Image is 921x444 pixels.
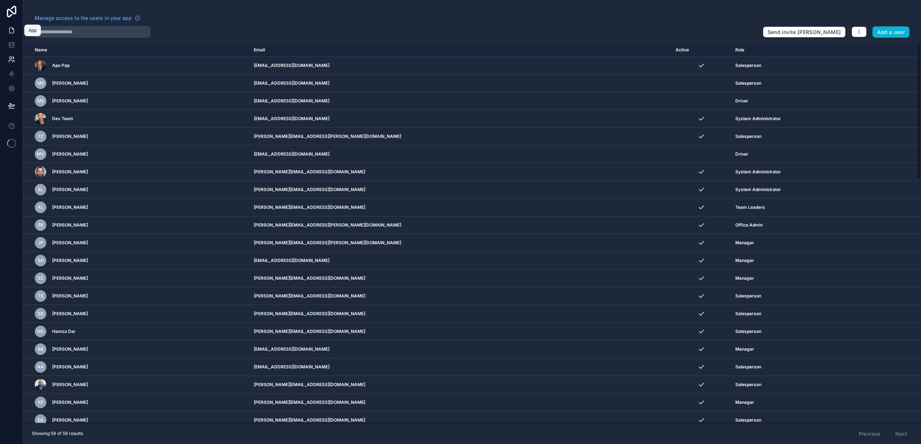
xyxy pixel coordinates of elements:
span: Manager [735,240,754,246]
td: [PERSON_NAME][EMAIL_ADDRESS][PERSON_NAME][DOMAIN_NAME] [249,234,672,252]
span: Salesperson [735,63,761,68]
span: [PERSON_NAME] [52,204,88,210]
span: KF [38,399,43,405]
span: Manager [735,346,754,352]
span: BB [38,346,43,352]
span: Salesperson [735,364,761,370]
td: [EMAIL_ADDRESS][DOMAIN_NAME] [249,110,672,128]
span: Salesperson [735,311,761,317]
td: [PERSON_NAME][EMAIL_ADDRESS][PERSON_NAME][DOMAIN_NAME] [249,216,672,234]
span: Salesperson [735,80,761,86]
span: MV [37,151,44,157]
td: [PERSON_NAME][EMAIL_ADDRESS][DOMAIN_NAME] [249,181,672,199]
span: [PERSON_NAME] [52,187,88,193]
td: [PERSON_NAME][EMAIL_ADDRESS][DOMAIN_NAME] [249,287,672,305]
span: [PERSON_NAME] [52,311,88,317]
span: Dev Team [52,116,73,122]
td: [EMAIL_ADDRESS][DOMAIN_NAME] [249,92,672,110]
span: Showing 59 of 59 results [32,431,83,436]
span: [PERSON_NAME] [52,222,88,228]
span: AA [37,364,44,370]
td: [EMAIL_ADDRESS][DOMAIN_NAME] [249,145,672,163]
span: Driver [735,98,748,104]
span: Manager [735,258,754,263]
div: App [29,28,37,33]
td: [PERSON_NAME][EMAIL_ADDRESS][DOMAIN_NAME] [249,323,672,341]
td: [PERSON_NAME][EMAIL_ADDRESS][DOMAIN_NAME] [249,411,672,429]
span: EL [38,187,43,193]
span: [PERSON_NAME] [52,151,88,157]
span: HD [37,329,44,334]
td: [EMAIL_ADDRESS][DOMAIN_NAME] [249,75,672,92]
a: Manage access to the users in your app [35,14,140,22]
span: EK [38,222,43,228]
span: Manage access to the users in your app [35,14,132,22]
span: System Administrator [735,187,781,193]
span: Salesperson [735,382,761,388]
span: Manager [735,275,754,281]
span: JP [38,240,43,246]
td: [PERSON_NAME][EMAIL_ADDRESS][DOMAIN_NAME] [249,270,672,287]
span: SD [38,311,44,317]
span: [PERSON_NAME] [52,275,88,281]
button: Add a user [872,26,910,38]
span: [PERSON_NAME] [52,399,88,405]
span: Manager [735,399,754,405]
span: MS [37,80,44,86]
span: System Administrator [735,169,781,175]
span: [PERSON_NAME] [52,169,88,175]
span: [PERSON_NAME] [52,80,88,86]
span: EA [38,417,43,423]
span: System Administrator [735,116,781,122]
th: Name [23,43,249,57]
td: [EMAIL_ADDRESS][DOMAIN_NAME] [249,252,672,270]
span: [PERSON_NAME] [52,240,88,246]
span: Salesperson [735,293,761,299]
span: [PERSON_NAME] [52,382,88,388]
span: SC [38,275,44,281]
td: [EMAIL_ADDRESS][DOMAIN_NAME] [249,341,672,358]
button: Send invite [PERSON_NAME] [763,26,846,38]
span: [PERSON_NAME] [52,293,88,299]
span: Salesperson [735,329,761,334]
span: [PERSON_NAME] [52,417,88,423]
td: [PERSON_NAME][EMAIL_ADDRESS][PERSON_NAME][DOMAIN_NAME] [249,128,672,145]
td: [EMAIL_ADDRESS][DOMAIN_NAME] [249,57,672,75]
th: Role [731,43,878,57]
span: Apo Pap [52,63,70,68]
span: AL [38,204,43,210]
td: [EMAIL_ADDRESS][DOMAIN_NAME] [249,358,672,376]
span: Office Admin [735,222,763,228]
td: [PERSON_NAME][EMAIL_ADDRESS][DOMAIN_NAME] [249,163,672,181]
td: [PERSON_NAME][EMAIL_ADDRESS][DOMAIN_NAME] [249,305,672,323]
span: MS [37,98,44,104]
span: [PERSON_NAME] [52,346,88,352]
th: Active [671,43,731,57]
span: SH [38,258,44,263]
td: [PERSON_NAME][EMAIL_ADDRESS][DOMAIN_NAME] [249,376,672,394]
span: Salesperson [735,417,761,423]
div: scrollable content [23,43,921,423]
th: Email [249,43,672,57]
span: [PERSON_NAME] [52,98,88,104]
span: Hamza Dar [52,329,76,334]
span: Salesperson [735,134,761,139]
span: [PERSON_NAME] [52,134,88,139]
td: [PERSON_NAME][EMAIL_ADDRESS][DOMAIN_NAME] [249,199,672,216]
span: TS [38,293,43,299]
span: [PERSON_NAME] [52,258,88,263]
span: Driver [735,151,748,157]
span: TZ [38,134,43,139]
span: [PERSON_NAME] [52,364,88,370]
span: Team Leaders [735,204,765,210]
td: [PERSON_NAME][EMAIL_ADDRESS][DOMAIN_NAME] [249,394,672,411]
